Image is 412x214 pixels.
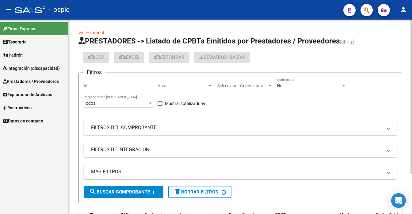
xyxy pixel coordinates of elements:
[154,54,185,60] span: Estandar
[194,52,250,63] button: Descarga Masiva
[168,186,231,198] button: Borrar Filtros
[3,39,27,45] span: Tesorería
[5,6,12,13] mat-icon: menu
[277,83,283,88] span: No
[83,52,109,63] button: CSV
[3,25,35,32] span: Firma Express
[48,3,70,17] span: - ospic
[89,188,97,195] mat-icon: search
[400,6,407,13] mat-icon: person
[3,118,43,124] span: Datos de contacto
[199,54,245,60] span: Descarga Masiva
[340,39,354,45] span: (alt+q)
[3,91,52,98] span: Explorador de Archivos
[391,193,406,208] div: Open Intercom Messenger
[174,189,218,195] span: Borrar Filtros
[149,52,189,63] button: Estandar
[91,168,382,175] mat-panel-title: MAS FILTROS
[3,65,60,72] span: Integración (discapacidad)
[84,142,397,157] mat-expansion-panel-header: FILTROS DE INTEGRACION
[84,186,163,198] button: Buscar Comprobante
[91,124,382,131] mat-panel-title: FILTROS DEL COMPROBANTE
[88,54,104,60] span: CSV
[84,120,397,135] mat-expansion-panel-header: FILTROS DEL COMPROBANTE
[114,52,144,63] button: EXCEL
[89,189,150,195] span: Buscar Comprobante
[3,52,23,58] span: Padrón
[3,78,59,85] span: Prestadores / Proveedores
[84,68,105,77] h3: Filtros
[119,54,139,60] span: EXCEL
[78,37,340,45] span: PRESTADORES -> Listado de CPBTs Emitidos por Prestadores / Proveedores
[158,83,207,88] span: Area
[3,104,32,111] span: Instructivos
[78,30,104,35] a: Video tutorial
[154,53,161,61] mat-icon: cloud_download
[217,83,267,88] span: Seleccionar Gerenciador
[84,101,95,106] span: Todos
[194,52,250,63] app-download-masive: Descarga masiva de comprobantes (adjuntos)
[119,53,126,61] mat-icon: cloud_download
[84,164,397,179] mat-expansion-panel-header: MAS FILTROS
[165,100,206,107] span: Mostrar totalizadores
[91,146,382,153] mat-panel-title: FILTROS DE INTEGRACION
[88,53,95,61] mat-icon: cloud_download
[174,188,181,195] mat-icon: delete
